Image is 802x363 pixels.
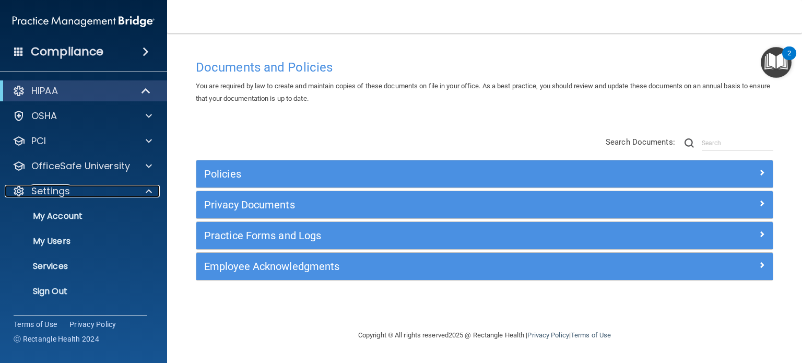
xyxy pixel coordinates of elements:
[7,236,149,247] p: My Users
[204,227,765,244] a: Practice Forms and Logs
[13,11,155,32] img: PMB logo
[14,334,99,344] span: Ⓒ Rectangle Health 2024
[31,110,57,122] p: OSHA
[204,166,765,182] a: Policies
[7,261,149,272] p: Services
[294,319,675,352] div: Copyright © All rights reserved 2025 @ Rectangle Health | |
[606,137,675,147] span: Search Documents:
[204,261,621,272] h5: Employee Acknowledgments
[31,135,46,147] p: PCI
[685,138,694,148] img: ic-search.3b580494.png
[787,53,791,67] div: 2
[13,110,152,122] a: OSHA
[196,61,773,74] h4: Documents and Policies
[761,47,792,78] button: Open Resource Center, 2 new notifications
[196,82,770,102] span: You are required by law to create and maintain copies of these documents on file in your office. ...
[527,331,569,339] a: Privacy Policy
[7,211,149,221] p: My Account
[204,168,621,180] h5: Policies
[31,160,130,172] p: OfficeSafe University
[13,160,152,172] a: OfficeSafe University
[13,85,151,97] a: HIPAA
[204,199,621,210] h5: Privacy Documents
[31,44,103,59] h4: Compliance
[13,185,152,197] a: Settings
[31,85,58,97] p: HIPAA
[14,319,57,330] a: Terms of Use
[7,286,149,297] p: Sign Out
[204,230,621,241] h5: Practice Forms and Logs
[702,135,773,151] input: Search
[204,196,765,213] a: Privacy Documents
[69,319,116,330] a: Privacy Policy
[31,185,70,197] p: Settings
[571,331,611,339] a: Terms of Use
[13,135,152,147] a: PCI
[204,258,765,275] a: Employee Acknowledgments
